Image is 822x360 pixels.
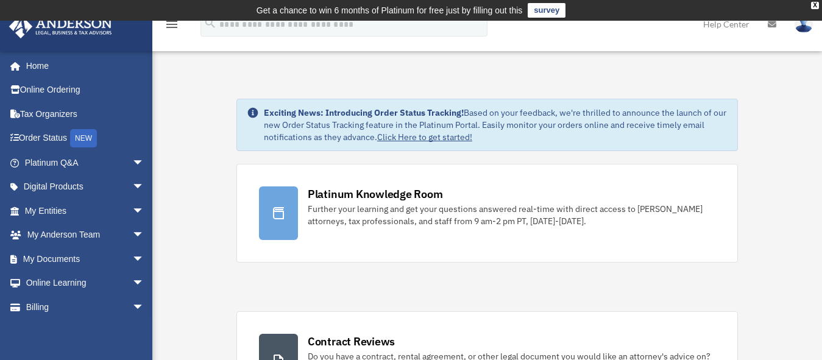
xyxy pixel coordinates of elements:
a: survey [528,3,565,18]
span: arrow_drop_down [132,295,157,320]
img: User Pic [795,15,813,33]
a: Events Calendar [9,319,163,344]
a: Tax Organizers [9,102,163,126]
span: arrow_drop_down [132,247,157,272]
span: arrow_drop_down [132,271,157,296]
a: My Documentsarrow_drop_down [9,247,163,271]
span: arrow_drop_down [132,199,157,224]
a: Online Learningarrow_drop_down [9,271,163,295]
span: arrow_drop_down [132,223,157,248]
img: Anderson Advisors Platinum Portal [5,15,116,38]
a: Home [9,54,157,78]
a: Order StatusNEW [9,126,163,151]
div: Get a chance to win 6 months of Platinum for free just by filling out this [257,3,523,18]
a: My Anderson Teamarrow_drop_down [9,223,163,247]
a: Billingarrow_drop_down [9,295,163,319]
div: Platinum Knowledge Room [308,186,443,202]
strong: Exciting News: Introducing Order Status Tracking! [264,107,464,118]
a: Click Here to get started! [377,132,472,143]
div: Based on your feedback, we're thrilled to announce the launch of our new Order Status Tracking fe... [264,107,728,143]
div: NEW [70,129,97,147]
div: Contract Reviews [308,334,395,349]
span: arrow_drop_down [132,150,157,175]
div: Further your learning and get your questions answered real-time with direct access to [PERSON_NAM... [308,203,715,227]
span: arrow_drop_down [132,175,157,200]
a: menu [165,21,179,32]
a: Online Ordering [9,78,163,102]
a: My Entitiesarrow_drop_down [9,199,163,223]
div: close [811,2,819,9]
a: Platinum Knowledge Room Further your learning and get your questions answered real-time with dire... [236,164,738,263]
a: Digital Productsarrow_drop_down [9,175,163,199]
a: Platinum Q&Aarrow_drop_down [9,150,163,175]
i: menu [165,17,179,32]
i: search [204,16,217,30]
